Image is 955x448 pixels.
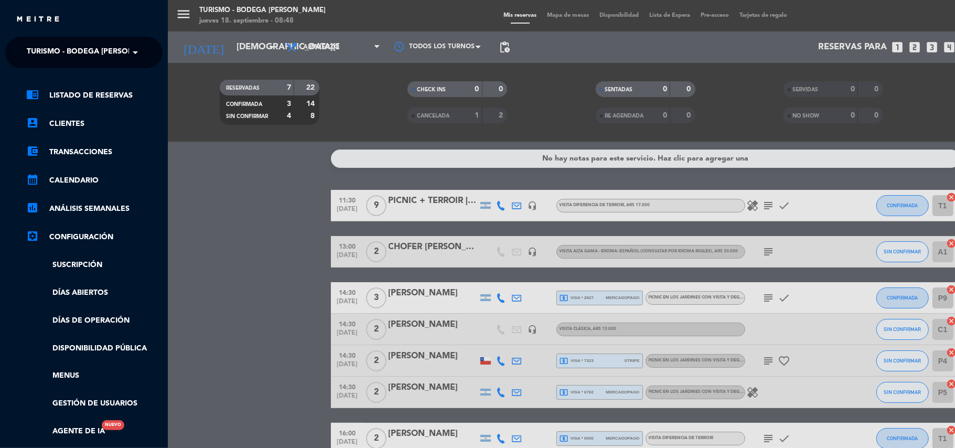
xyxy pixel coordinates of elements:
[16,16,60,24] img: MEITRE
[26,398,163,410] a: Gestión de usuarios
[26,145,39,157] i: account_balance_wallet
[26,116,39,129] i: account_box
[26,259,163,271] a: Suscripción
[26,425,105,438] a: Agente de IANuevo
[26,230,39,242] i: settings_applications
[26,118,163,130] a: account_boxClientes
[26,343,163,355] a: Disponibilidad pública
[26,370,163,382] a: Menus
[26,89,163,102] a: chrome_reader_modeListado de Reservas
[26,173,39,186] i: calendar_month
[26,174,163,187] a: calendar_monthCalendario
[26,287,163,299] a: Días abiertos
[26,201,39,214] i: assessment
[26,88,39,101] i: chrome_reader_mode
[26,146,163,158] a: account_balance_walletTransacciones
[26,315,163,327] a: Días de Operación
[27,41,162,63] span: Turismo - Bodega [PERSON_NAME]
[26,231,163,243] a: Configuración
[26,202,163,215] a: assessmentANÁLISIS SEMANALES
[102,420,124,430] div: Nuevo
